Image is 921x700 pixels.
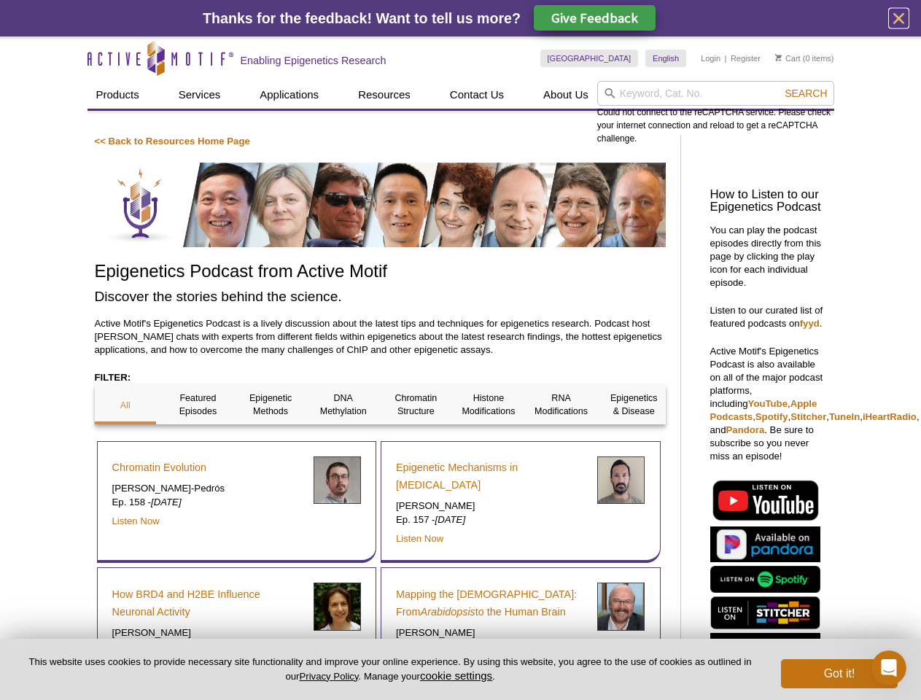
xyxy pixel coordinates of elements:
[112,626,303,639] p: [PERSON_NAME]
[755,411,788,422] a: Spotify
[775,50,834,67] li: (0 items)
[95,163,666,247] img: Discover the stories behind the science.
[396,533,443,544] a: Listen Now
[551,9,638,26] span: Give Feedback
[775,54,782,61] img: Your Cart
[151,497,182,507] em: [DATE]
[710,566,820,593] img: Listen on Spotify
[385,392,447,418] p: Chromatin Structure
[95,399,157,412] p: All
[710,345,827,463] p: Active Motif's Epigenetics Podcast is also available on all of the major podcast platforms, inclu...
[396,626,586,639] p: [PERSON_NAME]
[299,671,358,682] a: Privacy Policy
[95,287,666,306] h2: Discover the stories behind the science.
[871,650,906,685] iframe: Intercom live chat
[603,392,665,418] p: Epigenetics & Disease
[112,459,207,476] a: Chromatin Evolution
[726,424,765,435] a: Pandora
[88,81,148,109] a: Products
[710,526,820,562] img: Listen on Pandora
[441,81,513,109] a: Contact Us
[95,372,131,383] strong: FILTER:
[312,392,374,418] p: DNA Methylation
[112,482,303,495] p: [PERSON_NAME]-Pedrós
[314,456,361,504] img: Arnau Sebe Pedros headshot
[597,456,645,504] img: Luca Magnani headshot
[349,81,419,109] a: Resources
[540,50,639,67] a: [GEOGRAPHIC_DATA]
[240,392,302,418] p: Epigenetic Methods
[790,411,826,422] a: Stitcher
[435,514,466,525] em: [DATE]
[112,496,303,509] p: Ep. 158 -
[314,583,361,630] img: Erica Korb headshot
[112,516,160,526] a: Listen Now
[780,87,831,100] button: Search
[863,411,917,422] a: iHeartRadio
[725,50,727,67] li: |
[645,50,686,67] a: English
[710,189,827,214] h3: How to Listen to our Epigenetics Podcast
[396,499,586,513] p: [PERSON_NAME]
[458,392,520,418] p: Histone Modifications
[203,10,521,26] span: Thanks for the feedback! Want to tell us more?
[396,513,586,526] p: Ep. 157 -
[251,81,327,109] a: Applications
[701,53,720,63] a: Login
[535,81,597,109] a: About Us
[597,81,834,145] div: Could not connect to the reCAPTCHA service. Please check your internet connection and reload to g...
[710,633,820,664] img: Listen on iHeartRadio
[396,586,586,621] a: Mapping the [DEMOGRAPHIC_DATA]: FromArabidopsisto the Human Brain
[710,224,827,289] p: You can play the podcast episodes directly from this page by clicking the play icon for each indi...
[170,81,230,109] a: Services
[597,81,834,106] input: Keyword, Cat. No.
[775,53,801,63] a: Cart
[800,318,820,329] a: fyyd
[710,478,820,523] img: Listen on YouTube
[396,459,586,494] a: Epigenetic Mechanisms in [MEDICAL_DATA]
[785,87,827,99] span: Search
[530,392,592,418] p: RNA Modifications
[781,659,898,688] button: Got it!
[167,392,229,418] p: Featured Episodes
[241,54,386,67] h2: Enabling Epigenetics Research
[710,304,827,330] p: Listen to our curated list of featured podcasts on .
[95,136,250,147] a: << Back to Resources Home Page
[23,656,757,683] p: This website uses cookies to provide necessary site functionality and improve your online experie...
[95,317,666,357] p: Active Motif's Epigenetics Podcast is a lively discussion about the latest tips and techniques fo...
[421,606,475,618] em: Arabidopsis
[710,398,817,422] a: Apple Podcasts
[890,9,908,28] button: close
[748,398,788,409] a: YouTube
[710,596,820,629] img: Listen on Stitcher
[95,262,666,283] h1: Epigenetics Podcast from Active Motif
[731,53,761,63] a: Register
[420,669,492,682] button: cookie settings
[597,583,645,630] img: Joseph Ecker headshot
[112,586,303,621] a: How BRD4 and H2BE Influence Neuronal Activity
[829,411,860,422] a: TuneIn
